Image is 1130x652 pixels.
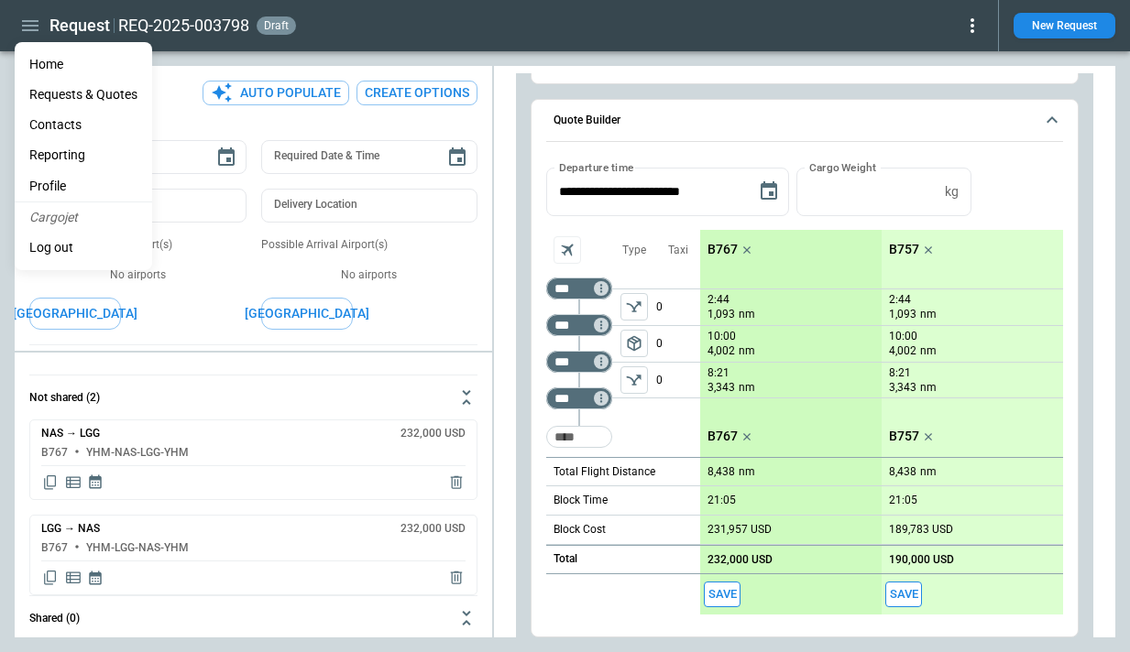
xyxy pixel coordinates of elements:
[15,49,152,80] a: Home
[15,202,152,233] li: Cargojet
[15,233,152,263] li: Log out
[15,140,152,170] a: Reporting
[15,110,152,140] a: Contacts
[15,80,152,110] a: Requests & Quotes
[15,171,152,201] a: Profile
